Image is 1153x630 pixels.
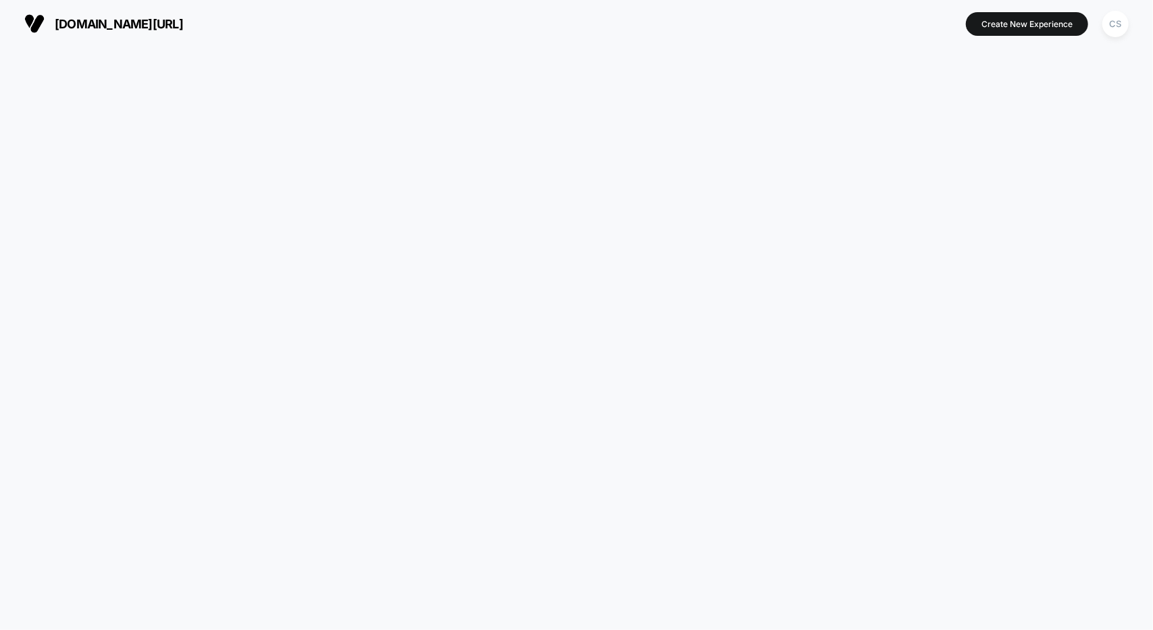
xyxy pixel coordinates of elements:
span: [DOMAIN_NAME][URL] [55,17,183,31]
button: CS [1098,10,1133,38]
img: Visually logo [24,14,45,34]
button: [DOMAIN_NAME][URL] [20,13,187,34]
button: Create New Experience [966,12,1088,36]
div: CS [1102,11,1129,37]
